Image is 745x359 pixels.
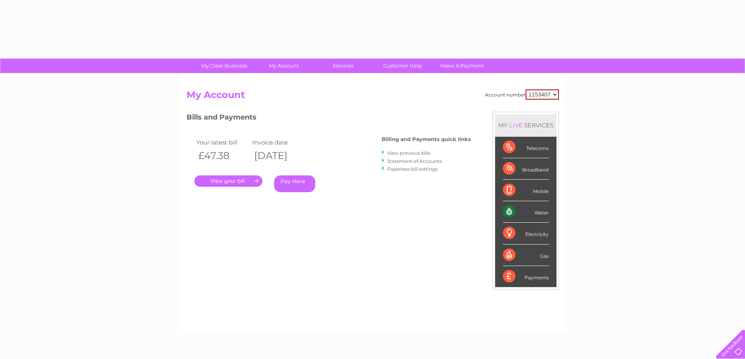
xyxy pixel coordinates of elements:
h3: Bills and Payments [187,112,471,125]
h2: My Account [187,89,559,104]
a: Make A Payment [430,59,494,73]
th: £47.38 [194,148,251,164]
div: Water [503,201,549,223]
div: Broadband [503,158,549,180]
h4: Billing and Payments quick links [382,136,471,142]
div: LIVE [508,121,524,129]
a: Customer Help [370,59,435,73]
a: . [194,175,262,187]
td: Invoice date [250,137,307,148]
div: Mobile [503,180,549,201]
a: My Clear Business [192,59,257,73]
div: Payments [503,266,549,287]
th: [DATE] [250,148,307,164]
td: Your latest bill [194,137,251,148]
a: Paperless bill settings [387,166,438,172]
div: Electricity [503,223,549,244]
div: Account number [485,89,559,100]
div: Gas [503,245,549,266]
a: View previous bills [387,150,430,156]
div: MY SERVICES [495,114,557,136]
a: Statement of Accounts [387,158,442,164]
a: Pay Here [274,175,315,192]
a: My Account [251,59,316,73]
div: Telecoms [503,137,549,158]
a: Services [311,59,375,73]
